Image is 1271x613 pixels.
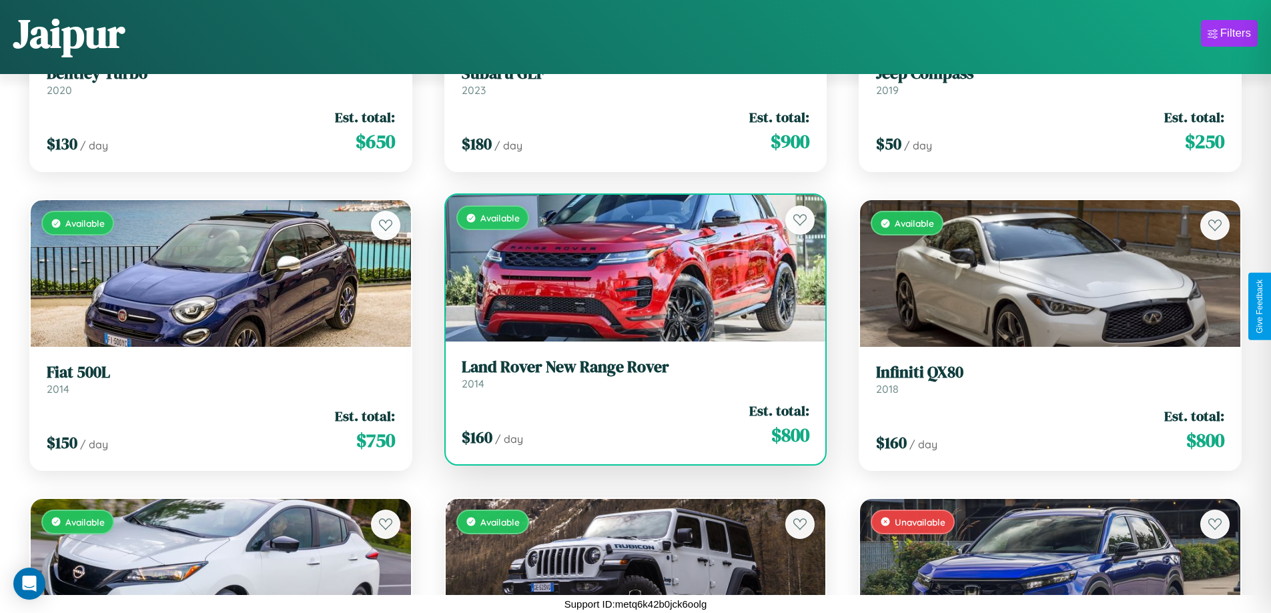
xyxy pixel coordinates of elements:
span: Available [480,516,520,528]
span: Available [480,212,520,223]
span: $ 250 [1185,128,1224,155]
h1: Jaipur [13,6,125,61]
span: Est. total: [335,107,395,127]
span: Available [65,516,105,528]
span: Unavailable [895,516,945,528]
a: Infiniti QX802018 [876,363,1224,396]
span: 2019 [876,83,899,97]
span: Est. total: [1164,107,1224,127]
span: Est. total: [749,401,809,420]
div: Filters [1220,27,1251,40]
a: Bentley Turbo2020 [47,64,395,97]
span: 2014 [462,377,484,390]
h3: Land Rover New Range Rover [462,358,810,377]
h3: Infiniti QX80 [876,363,1224,382]
span: 2014 [47,382,69,396]
span: 2020 [47,83,72,97]
span: $ 150 [47,432,77,454]
div: Open Intercom Messenger [13,568,45,600]
span: / day [909,438,937,451]
a: Land Rover New Range Rover2014 [462,358,810,390]
span: 2023 [462,83,486,97]
span: 2018 [876,382,899,396]
span: / day [80,438,108,451]
a: Jeep Compass2019 [876,64,1224,97]
span: $ 800 [1186,427,1224,454]
p: Support ID: metq6k42b0jck6oolg [564,595,707,613]
span: / day [80,139,108,152]
span: $ 650 [356,128,395,155]
h3: Fiat 500L [47,363,395,382]
span: Est. total: [335,406,395,426]
span: Available [895,217,934,229]
h3: Bentley Turbo [47,64,395,83]
span: Available [65,217,105,229]
h3: Subaru GLF [462,64,810,83]
div: Give Feedback [1255,279,1264,334]
a: Subaru GLF2023 [462,64,810,97]
span: $ 160 [876,432,907,454]
span: $ 50 [876,133,901,155]
span: $ 160 [462,426,492,448]
span: $ 750 [356,427,395,454]
span: Est. total: [749,107,809,127]
a: Fiat 500L2014 [47,363,395,396]
h3: Jeep Compass [876,64,1224,83]
button: Filters [1201,20,1258,47]
span: $ 130 [47,133,77,155]
span: $ 180 [462,133,492,155]
span: / day [904,139,932,152]
span: Est. total: [1164,406,1224,426]
span: / day [494,139,522,152]
span: $ 900 [771,128,809,155]
span: $ 800 [771,422,809,448]
span: / day [495,432,523,446]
